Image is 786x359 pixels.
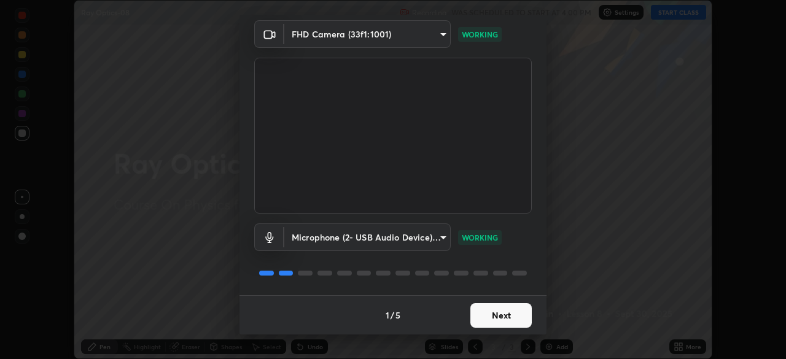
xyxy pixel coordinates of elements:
h4: 5 [395,309,400,322]
button: Next [470,303,532,328]
p: WORKING [462,29,498,40]
h4: 1 [386,309,389,322]
p: WORKING [462,232,498,243]
div: FHD Camera (33f1:1001) [284,223,451,251]
h4: / [391,309,394,322]
div: FHD Camera (33f1:1001) [284,20,451,48]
